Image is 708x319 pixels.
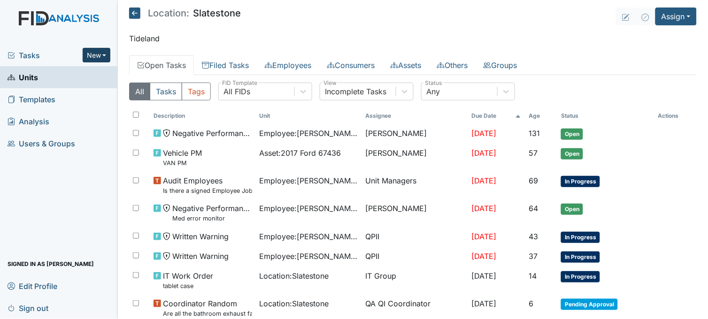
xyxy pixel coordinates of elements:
a: Filed Tasks [194,55,257,75]
div: Type filter [129,83,211,100]
span: Users & Groups [8,136,75,151]
th: Toggle SortBy [150,108,256,124]
span: Sign out [8,301,48,315]
th: Assignee [362,108,468,124]
td: QPII [362,247,468,266]
td: IT Group [362,266,468,294]
span: Location: [148,8,189,18]
a: Employees [257,55,319,75]
span: Analysis [8,114,49,129]
td: [PERSON_NAME] [362,144,468,171]
span: Templates [8,92,55,106]
span: 57 [529,148,538,158]
span: Signed in as [PERSON_NAME] [8,257,94,271]
span: 64 [529,204,538,213]
span: [DATE] [471,204,496,213]
div: Incomplete Tasks [325,86,386,97]
span: Asset : 2017 Ford 67436 [260,147,341,159]
span: 43 [529,232,538,241]
span: Employee : [PERSON_NAME] [260,203,358,214]
span: In Progress [561,232,600,243]
span: Open [561,129,583,140]
span: [DATE] [471,176,496,185]
span: Open [561,148,583,159]
button: All [129,83,150,100]
span: Employee : [PERSON_NAME] [260,128,358,139]
span: Units [8,70,38,84]
span: [DATE] [471,232,496,241]
button: Tasks [150,83,182,100]
a: Open Tasks [129,55,194,75]
small: Are all the bathroom exhaust fan covers clean and dust free? [163,309,252,318]
button: Assign [655,8,697,25]
span: 131 [529,129,540,138]
span: Negative Performance Review [172,128,252,139]
span: In Progress [561,251,600,263]
a: Groups [476,55,525,75]
span: [DATE] [471,271,496,281]
span: Edit Profile [8,279,57,293]
a: Others [429,55,476,75]
span: Pending Approval [561,299,618,310]
span: 37 [529,251,538,261]
span: Vehicle PM VAN PM [163,147,202,167]
small: VAN PM [163,159,202,167]
th: Toggle SortBy [525,108,557,124]
span: Location : Slatestone [260,298,329,309]
button: New [83,48,111,62]
a: Assets [383,55,429,75]
span: IT Work Order tablet case [163,270,213,290]
div: All FIDs [223,86,250,97]
span: 14 [529,271,537,281]
span: 69 [529,176,538,185]
span: Written Warning [172,251,229,262]
span: Written Warning [172,231,229,242]
span: Coordinator Random Are all the bathroom exhaust fan covers clean and dust free? [163,298,252,318]
span: In Progress [561,271,600,282]
span: Employee : [PERSON_NAME], Leniyah [260,251,358,262]
span: Open [561,204,583,215]
a: Tasks [8,50,83,61]
h5: Slatestone [129,8,241,19]
span: In Progress [561,176,600,187]
td: QPII [362,227,468,247]
td: [PERSON_NAME] [362,124,468,144]
span: [DATE] [471,251,496,261]
input: Toggle All Rows Selected [133,112,139,118]
a: Consumers [319,55,383,75]
span: [DATE] [471,148,496,158]
span: Employee : [PERSON_NAME] [260,175,358,186]
span: 6 [529,299,533,308]
span: [DATE] [471,299,496,308]
span: Negative Performance Review Med error monitor [172,203,252,223]
th: Toggle SortBy [256,108,362,124]
span: Audit Employees Is there a signed Employee Job Description in the file for the employee's current... [163,175,252,195]
th: Toggle SortBy [468,108,525,124]
td: Unit Managers [362,171,468,199]
div: Any [426,86,440,97]
span: Employee : [PERSON_NAME] Quazia [260,231,358,242]
span: [DATE] [471,129,496,138]
th: Toggle SortBy [557,108,654,124]
button: Tags [182,83,211,100]
p: Tideland [129,33,697,44]
small: Is there a signed Employee Job Description in the file for the employee's current position? [163,186,252,195]
small: Med error monitor [172,214,252,223]
span: Location : Slatestone [260,270,329,281]
small: tablet case [163,281,213,290]
td: [PERSON_NAME] [362,199,468,227]
th: Actions [654,108,697,124]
